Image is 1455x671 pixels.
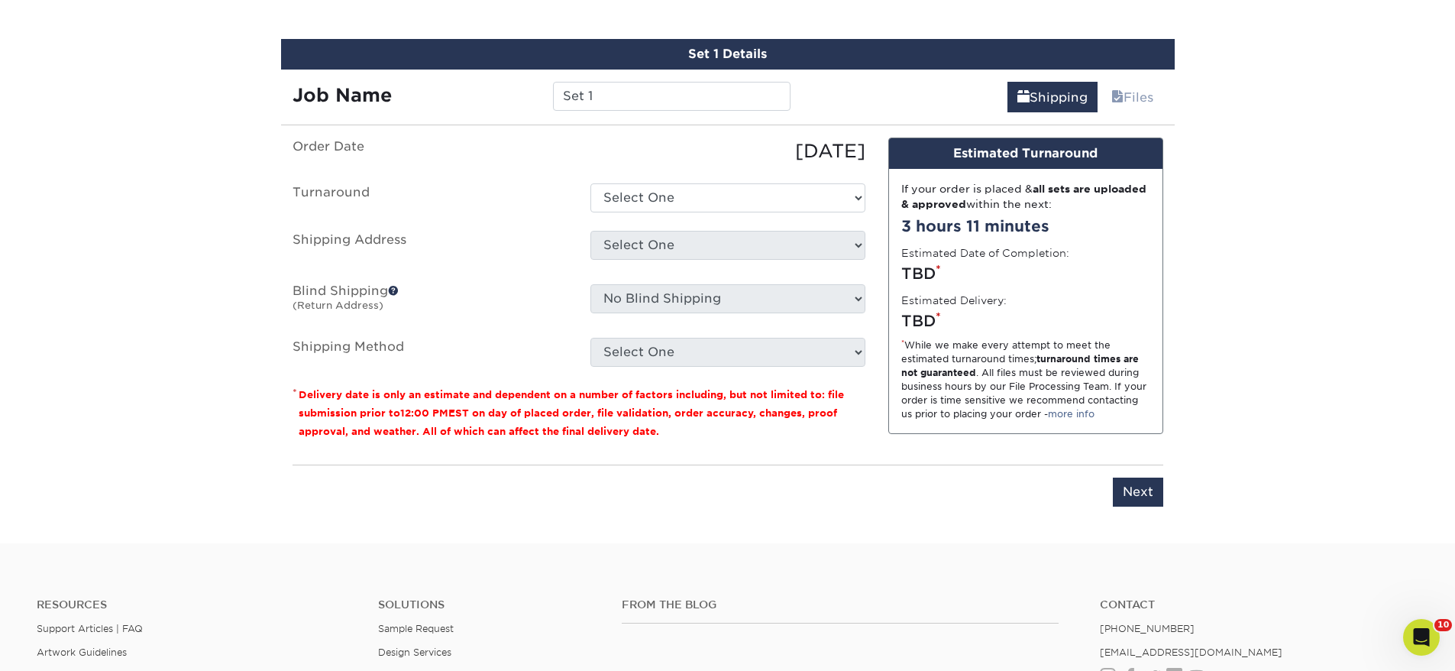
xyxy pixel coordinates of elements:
[1048,408,1094,420] a: more info
[1007,82,1098,112] a: Shipping
[1101,82,1163,112] a: Files
[299,389,844,437] small: Delivery date is only an estimate and dependent on a number of factors including, but not limited...
[37,623,143,634] a: Support Articles | FAQ
[378,598,599,611] h4: Solutions
[281,39,1175,70] div: Set 1 Details
[378,647,451,658] a: Design Services
[553,82,791,111] input: Enter a job name
[1113,478,1163,507] input: Next
[1100,623,1195,634] a: [PHONE_NUMBER]
[281,284,579,319] label: Blind Shipping
[4,624,130,666] iframe: Google Customer Reviews
[901,262,1150,285] div: TBD
[901,245,1069,261] label: Estimated Date of Completion:
[1100,647,1282,658] a: [EMAIL_ADDRESS][DOMAIN_NAME]
[1017,90,1030,105] span: shipping
[281,138,579,165] label: Order Date
[889,138,1162,169] div: Estimated Turnaround
[400,407,448,419] span: 12:00 PM
[901,215,1150,238] div: 3 hours 11 minutes
[1403,619,1440,656] iframe: Intercom live chat
[378,623,454,634] a: Sample Request
[293,84,392,106] strong: Job Name
[281,231,579,266] label: Shipping Address
[901,293,1007,308] label: Estimated Delivery:
[901,181,1150,212] div: If your order is placed & within the next:
[281,338,579,367] label: Shipping Method
[579,138,877,165] div: [DATE]
[1100,598,1418,611] a: Contact
[622,598,1059,611] h4: From the Blog
[281,183,579,212] label: Turnaround
[37,598,355,611] h4: Resources
[901,310,1150,332] div: TBD
[1111,90,1124,105] span: files
[901,339,1150,421] div: While we make every attempt to meet the estimated turnaround times; . All files must be reviewed ...
[1434,619,1452,631] span: 10
[293,300,383,311] small: (Return Address)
